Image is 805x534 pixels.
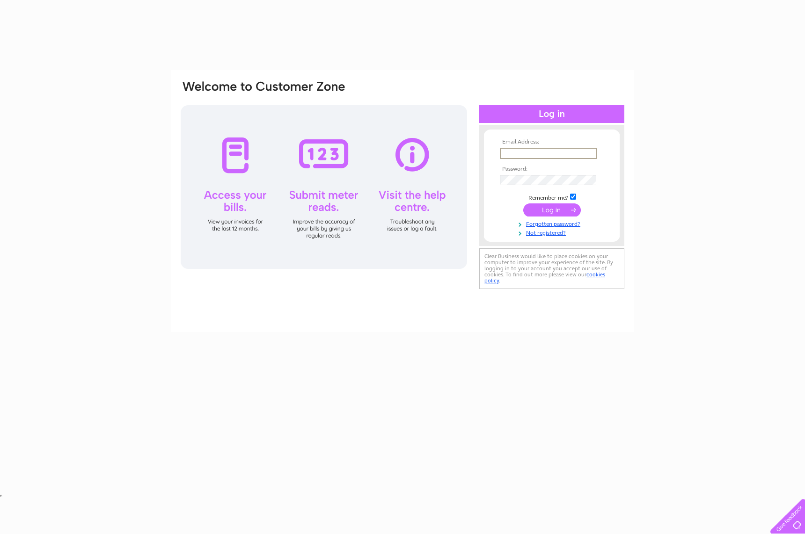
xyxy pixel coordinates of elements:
[498,166,606,173] th: Password:
[500,219,606,228] a: Forgotten password?
[500,228,606,237] a: Not registered?
[498,139,606,145] th: Email Address:
[479,248,624,289] div: Clear Business would like to place cookies on your computer to improve your experience of the sit...
[484,271,605,284] a: cookies policy
[523,203,581,216] input: Submit
[498,192,606,202] td: Remember me?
